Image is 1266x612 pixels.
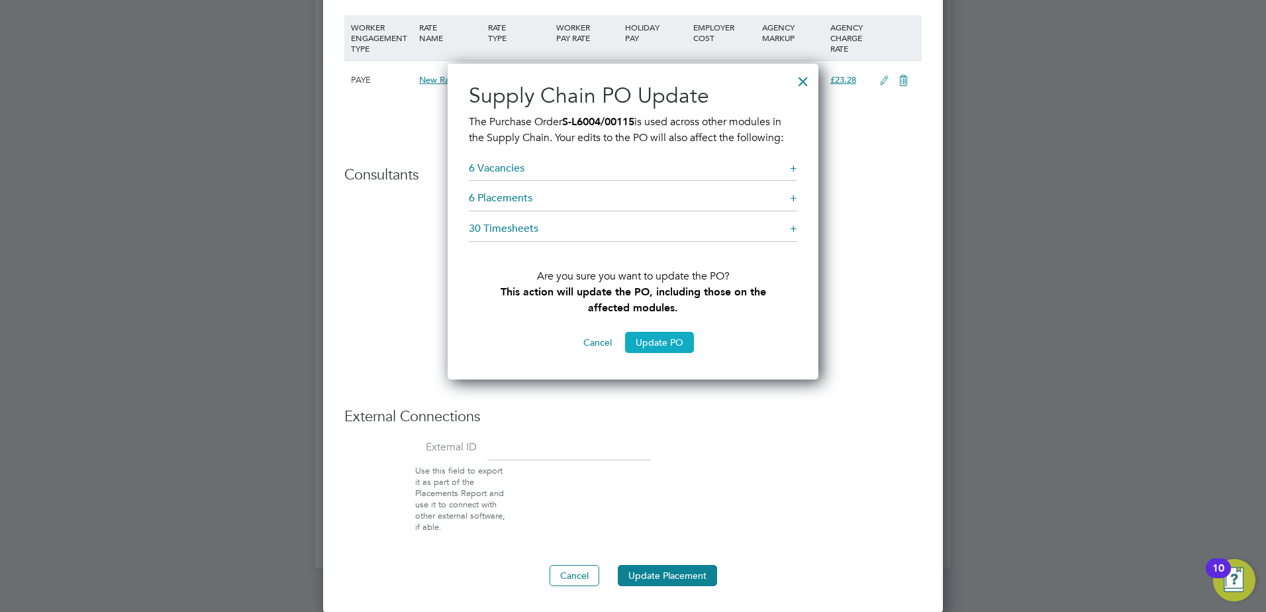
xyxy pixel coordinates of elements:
[344,166,922,185] h3: Consultants
[344,195,922,229] li: 1.
[830,74,856,85] span: £23.28
[469,114,797,146] p: The Purchase Order is used across other modules in the Supply Chain. Your edits to the PO will al...
[469,247,797,316] p: Are you sure you want to update the PO?
[573,332,622,353] button: Cancel
[553,61,621,99] div: £21.00
[553,15,621,50] div: WORKER PAY RATE
[550,565,599,586] button: Cancel
[501,285,766,314] b: This action will update the PO, including those on the affected modules.
[790,162,797,176] div: +
[415,465,505,532] span: Use this field to export it as part of the Placements Report and use it to connect with other ext...
[827,15,873,60] div: AGENCY CHARGE RATE
[485,15,553,50] div: RATE TYPE
[625,332,694,353] button: Update PO
[344,407,922,427] h3: External Connections
[790,222,797,236] div: +
[469,82,797,110] h2: Supply Chain PO Update
[344,440,477,454] label: External ID
[469,191,797,211] h5: 6 Placements
[1212,568,1224,586] div: 10
[562,115,634,128] b: S-L6004/00115
[348,15,416,60] div: WORKER ENGAGEMENT TYPE
[419,74,458,85] span: New Rate
[416,15,484,50] div: RATE NAME
[469,162,797,181] h5: 6 Vacancies
[469,222,797,242] h5: 30 Timesheets
[348,61,416,99] div: PAYE
[618,565,717,586] button: Update Placement
[485,61,553,99] div: Hourly
[759,15,827,50] div: AGENCY MARKUP
[790,191,797,205] div: +
[622,15,690,50] div: HOLIDAY PAY
[1213,559,1255,601] button: Open Resource Center, 10 new notifications
[690,15,758,50] div: EMPLOYER COST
